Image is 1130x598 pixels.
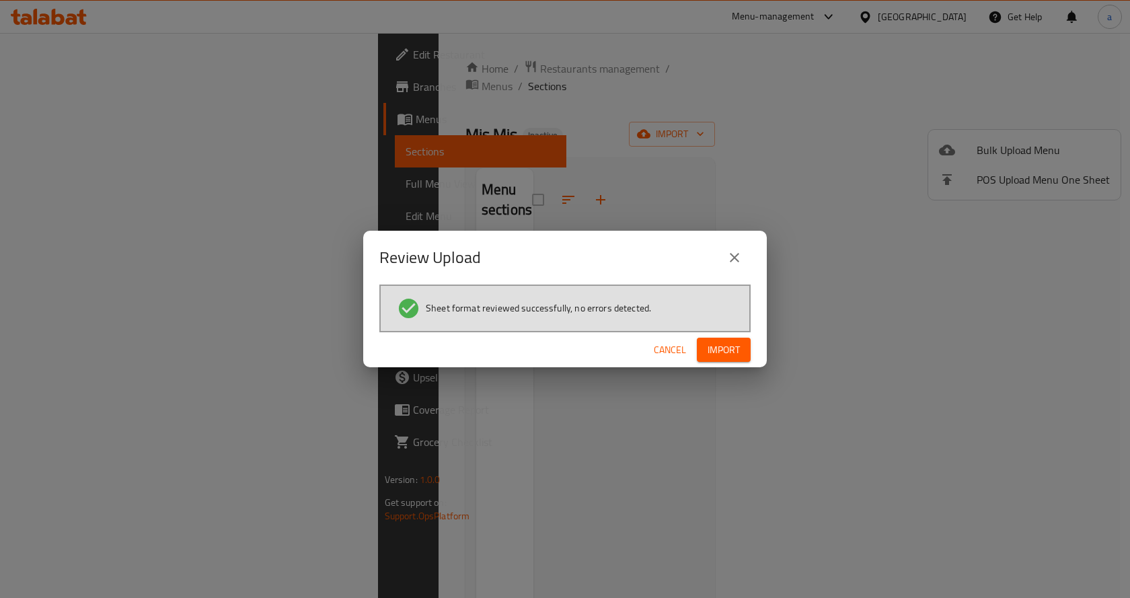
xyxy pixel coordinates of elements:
[718,241,751,274] button: close
[379,247,481,268] h2: Review Upload
[697,338,751,363] button: Import
[426,301,651,315] span: Sheet format reviewed successfully, no errors detected.
[654,342,686,359] span: Cancel
[708,342,740,359] span: Import
[648,338,691,363] button: Cancel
